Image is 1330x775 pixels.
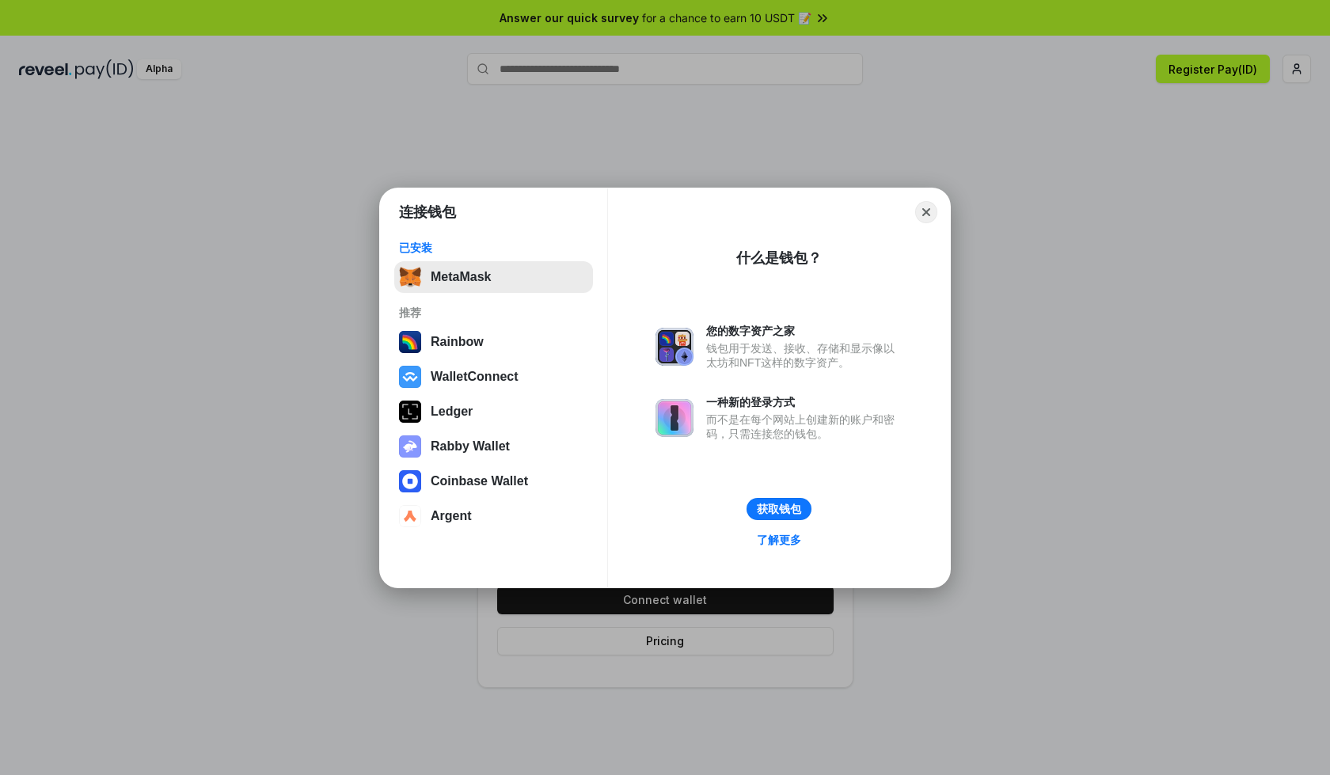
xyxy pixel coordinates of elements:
[706,324,902,338] div: 您的数字资产之家
[747,530,811,550] a: 了解更多
[399,306,588,320] div: 推荐
[431,405,473,419] div: Ledger
[399,203,456,222] h1: 连接钱包
[915,201,937,223] button: Close
[431,509,472,523] div: Argent
[399,435,421,458] img: svg+xml,%3Csvg%20xmlns%3D%22http%3A%2F%2Fwww.w3.org%2F2000%2Fsvg%22%20fill%3D%22none%22%20viewBox...
[431,474,528,488] div: Coinbase Wallet
[757,502,801,516] div: 获取钱包
[706,412,902,441] div: 而不是在每个网站上创建新的账户和密码，只需连接您的钱包。
[706,341,902,370] div: 钱包用于发送、接收、存储和显示像以太坊和NFT这样的数字资产。
[736,249,822,268] div: 什么是钱包？
[394,465,593,497] button: Coinbase Wallet
[394,431,593,462] button: Rabby Wallet
[394,500,593,532] button: Argent
[706,395,902,409] div: 一种新的登录方式
[431,370,519,384] div: WalletConnect
[431,335,484,349] div: Rainbow
[394,326,593,358] button: Rainbow
[757,533,801,547] div: 了解更多
[399,331,421,353] img: svg+xml,%3Csvg%20width%3D%22120%22%20height%3D%22120%22%20viewBox%3D%220%200%20120%20120%22%20fil...
[655,328,693,366] img: svg+xml,%3Csvg%20xmlns%3D%22http%3A%2F%2Fwww.w3.org%2F2000%2Fsvg%22%20fill%3D%22none%22%20viewBox...
[655,399,693,437] img: svg+xml,%3Csvg%20xmlns%3D%22http%3A%2F%2Fwww.w3.org%2F2000%2Fsvg%22%20fill%3D%22none%22%20viewBox...
[399,401,421,423] img: svg+xml,%3Csvg%20xmlns%3D%22http%3A%2F%2Fwww.w3.org%2F2000%2Fsvg%22%20width%3D%2228%22%20height%3...
[399,266,421,288] img: svg+xml,%3Csvg%20fill%3D%22none%22%20height%3D%2233%22%20viewBox%3D%220%200%2035%2033%22%20width%...
[399,241,588,255] div: 已安装
[394,261,593,293] button: MetaMask
[399,470,421,492] img: svg+xml,%3Csvg%20width%3D%2228%22%20height%3D%2228%22%20viewBox%3D%220%200%2028%2028%22%20fill%3D...
[394,396,593,427] button: Ledger
[431,270,491,284] div: MetaMask
[431,439,510,454] div: Rabby Wallet
[399,366,421,388] img: svg+xml,%3Csvg%20width%3D%2228%22%20height%3D%2228%22%20viewBox%3D%220%200%2028%2028%22%20fill%3D...
[399,505,421,527] img: svg+xml,%3Csvg%20width%3D%2228%22%20height%3D%2228%22%20viewBox%3D%220%200%2028%2028%22%20fill%3D...
[747,498,811,520] button: 获取钱包
[394,361,593,393] button: WalletConnect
